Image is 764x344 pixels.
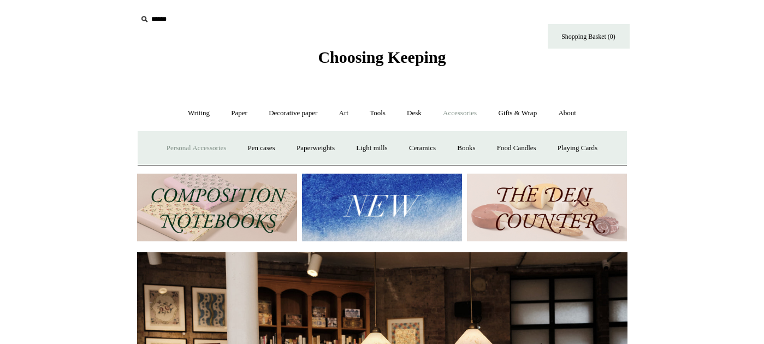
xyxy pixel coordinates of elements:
a: Accessories [433,99,487,128]
a: Decorative paper [259,99,327,128]
a: Paperweights [287,134,345,163]
a: Shopping Basket (0) [548,24,630,49]
a: Choosing Keeping [318,57,446,64]
img: New.jpg__PID:f73bdf93-380a-4a35-bcfe-7823039498e1 [302,174,462,242]
a: Personal Accessories [157,134,236,163]
a: Art [329,99,358,128]
a: About [548,99,586,128]
a: Light mills [346,134,397,163]
a: Desk [397,99,431,128]
a: Tools [360,99,395,128]
img: The Deli Counter [467,174,627,242]
a: Books [447,134,485,163]
a: Paper [221,99,257,128]
a: Writing [178,99,220,128]
a: Ceramics [399,134,446,163]
a: Playing Cards [548,134,607,163]
a: Pen cases [238,134,285,163]
img: 202302 Composition ledgers.jpg__PID:69722ee6-fa44-49dd-a067-31375e5d54ec [137,174,297,242]
a: Food Candles [487,134,546,163]
a: Gifts & Wrap [488,99,547,128]
span: Choosing Keeping [318,48,446,66]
